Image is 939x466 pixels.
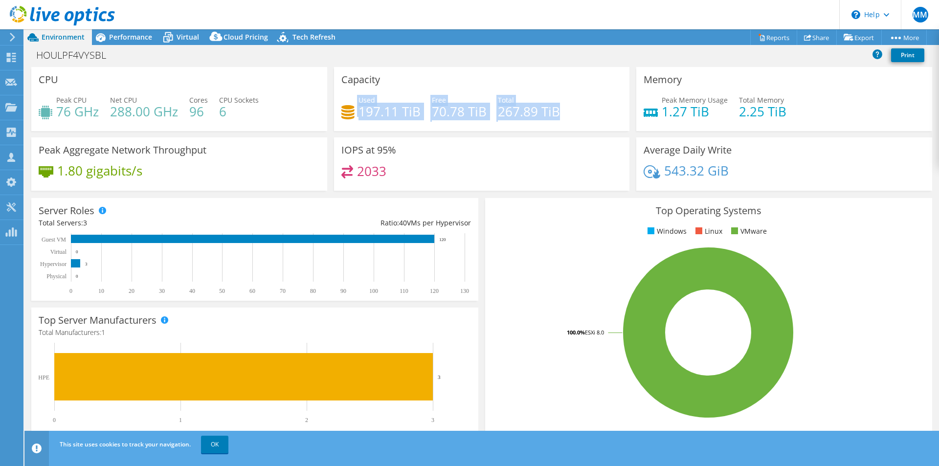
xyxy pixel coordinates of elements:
[219,106,259,117] h4: 6
[38,374,49,381] text: HPE
[492,205,925,216] h3: Top Operating Systems
[729,226,767,237] li: VMware
[750,30,797,45] a: Reports
[739,95,784,105] span: Total Memory
[913,7,928,22] span: MM
[400,288,408,294] text: 110
[32,50,121,61] h1: HOULPF4VYSBL
[129,288,134,294] text: 20
[56,95,87,105] span: Peak CPU
[224,32,268,42] span: Cloud Pricing
[438,374,441,380] text: 3
[177,32,199,42] span: Virtual
[585,329,604,336] tspan: ESXi 8.0
[358,106,421,117] h4: 197.11 TiB
[110,106,178,117] h4: 288.00 GHz
[851,10,860,19] svg: \n
[341,145,396,155] h3: IOPS at 95%
[189,288,195,294] text: 40
[836,30,882,45] a: Export
[159,288,165,294] text: 30
[310,288,316,294] text: 80
[179,417,182,423] text: 1
[56,106,99,117] h4: 76 GHz
[39,315,156,326] h3: Top Server Manufacturers
[432,95,446,105] span: Free
[498,95,514,105] span: Total
[40,261,67,267] text: Hypervisor
[305,417,308,423] text: 2
[39,74,58,85] h3: CPU
[340,288,346,294] text: 90
[60,440,191,448] span: This site uses cookies to track your navigation.
[693,226,722,237] li: Linux
[201,436,228,453] a: OK
[891,48,924,62] a: Print
[644,145,732,155] h3: Average Daily Write
[42,32,85,42] span: Environment
[567,329,585,336] tspan: 100.0%
[39,218,255,228] div: Total Servers:
[439,237,446,242] text: 120
[189,95,208,105] span: Cores
[644,74,682,85] h3: Memory
[357,166,386,177] h4: 2033
[39,145,206,155] h3: Peak Aggregate Network Throughput
[76,274,78,279] text: 0
[83,218,87,227] span: 3
[53,417,56,423] text: 0
[219,95,259,105] span: CPU Sockets
[430,288,439,294] text: 120
[881,30,927,45] a: More
[219,288,225,294] text: 50
[664,165,729,176] h4: 543.32 GiB
[101,328,105,337] span: 1
[39,327,471,338] h4: Total Manufacturers:
[358,95,375,105] span: Used
[498,106,560,117] h4: 267.89 TiB
[57,165,142,176] h4: 1.80 gigabits/s
[50,248,67,255] text: Virtual
[399,218,407,227] span: 40
[249,288,255,294] text: 60
[662,95,728,105] span: Peak Memory Usage
[431,417,434,423] text: 3
[39,205,94,216] h3: Server Roles
[739,106,786,117] h4: 2.25 TiB
[85,262,88,266] text: 3
[189,106,208,117] h4: 96
[645,226,687,237] li: Windows
[109,32,152,42] span: Performance
[662,106,728,117] h4: 1.27 TiB
[797,30,837,45] a: Share
[369,288,378,294] text: 100
[98,288,104,294] text: 10
[76,249,78,254] text: 0
[460,288,469,294] text: 130
[69,288,72,294] text: 0
[341,74,380,85] h3: Capacity
[255,218,471,228] div: Ratio: VMs per Hypervisor
[46,273,67,280] text: Physical
[292,32,335,42] span: Tech Refresh
[110,95,137,105] span: Net CPU
[42,236,66,243] text: Guest VM
[280,288,286,294] text: 70
[432,106,487,117] h4: 70.78 TiB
